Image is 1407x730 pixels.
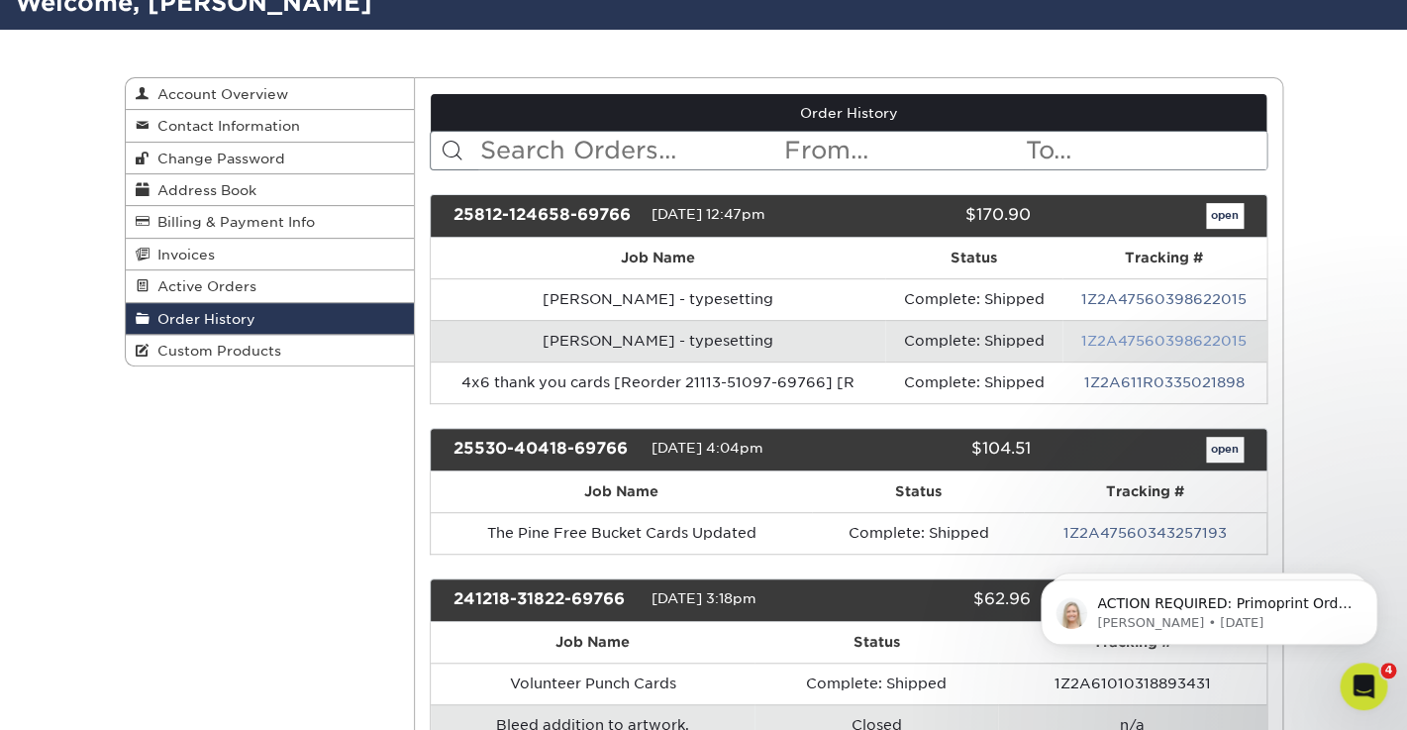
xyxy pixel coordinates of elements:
[150,182,256,198] span: Address Book
[150,247,215,262] span: Invoices
[150,214,315,230] span: Billing & Payment Info
[126,270,415,302] a: Active Orders
[1081,291,1247,307] a: 1Z2A47560398622015
[150,118,300,134] span: Contact Information
[431,278,885,320] td: [PERSON_NAME] - typesetting
[834,203,1046,229] div: $170.90
[478,132,782,169] input: Search Orders...
[431,362,885,403] td: 4x6 thank you cards [Reorder 21113-51097-69766] [R
[431,622,754,663] th: Job Name
[126,206,415,238] a: Billing & Payment Info
[998,663,1266,704] td: 1Z2A61010318893431
[439,587,651,613] div: 241218-31822-69766
[812,512,1024,554] td: Complete: Shipped
[126,110,415,142] a: Contact Information
[1206,437,1244,463] a: open
[1011,538,1407,677] iframe: Intercom notifications message
[1024,132,1265,169] input: To...
[834,587,1046,613] div: $62.96
[150,343,281,359] span: Custom Products
[431,471,812,512] th: Job Name
[150,311,255,327] span: Order History
[651,206,764,222] span: [DATE] 12:47pm
[431,320,885,362] td: [PERSON_NAME] - typesetting
[782,132,1024,169] input: From...
[1063,525,1227,541] a: 1Z2A47560343257193
[439,203,651,229] div: 25812-124658-69766
[126,78,415,110] a: Account Overview
[885,238,1061,278] th: Status
[812,471,1024,512] th: Status
[1340,663,1387,710] iframe: Intercom live chat
[126,335,415,365] a: Custom Products
[1206,203,1244,229] a: open
[1062,238,1266,278] th: Tracking #
[1380,663,1396,678] span: 4
[1024,471,1265,512] th: Tracking #
[126,239,415,270] a: Invoices
[1081,333,1247,349] a: 1Z2A47560398622015
[431,94,1266,132] a: Order History
[885,278,1061,320] td: Complete: Shipped
[431,238,885,278] th: Job Name
[998,622,1266,663] th: Tracking #
[834,437,1046,463] div: $104.51
[439,437,651,463] div: 25530-40418-69766
[5,670,168,723] iframe: Google Customer Reviews
[150,151,285,166] span: Change Password
[885,320,1061,362] td: Complete: Shipped
[885,362,1061,403] td: Complete: Shipped
[651,440,762,456] span: [DATE] 4:04pm
[1084,374,1245,390] a: 1Z2A611R0335021898
[126,303,415,335] a: Order History
[150,278,256,294] span: Active Orders
[150,86,288,102] span: Account Overview
[431,512,812,554] td: The Pine Free Bucket Cards Updated
[431,663,754,704] td: Volunteer Punch Cards
[126,143,415,174] a: Change Password
[126,174,415,206] a: Address Book
[651,590,755,606] span: [DATE] 3:18pm
[754,622,998,663] th: Status
[754,663,998,704] td: Complete: Shipped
